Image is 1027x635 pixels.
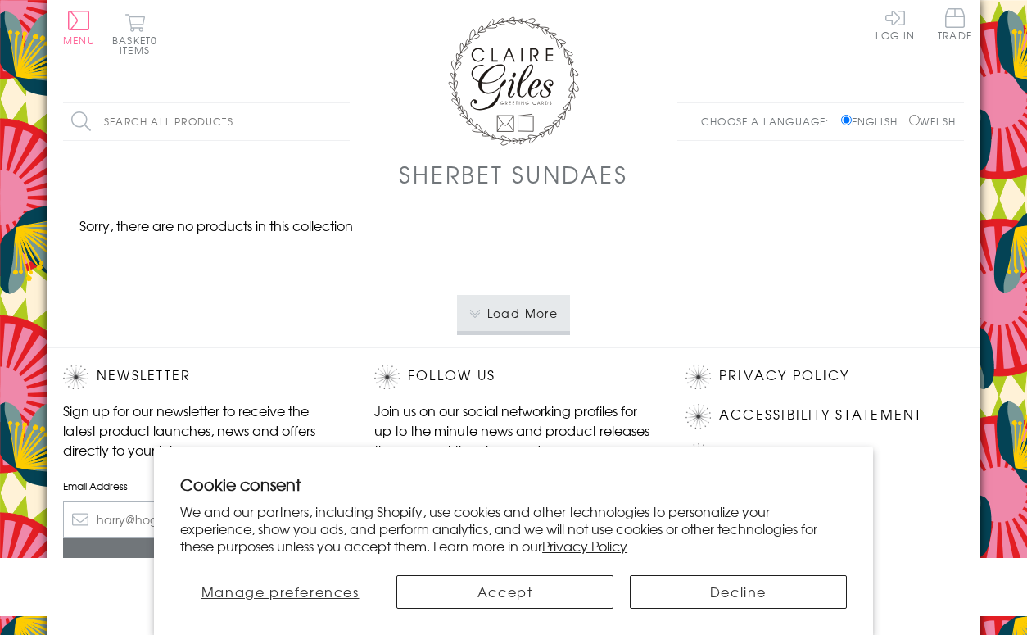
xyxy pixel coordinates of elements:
span: 0 items [120,33,157,57]
p: Sorry, there are no products in this collection [63,215,369,235]
p: Choose a language: [701,114,838,129]
p: We and our partners, including Shopify, use cookies and other technologies to personalize your ex... [180,503,847,554]
span: Trade [938,8,972,40]
label: English [841,114,906,129]
input: Subscribe [63,538,342,575]
input: Search all products [63,103,350,140]
button: Decline [630,575,847,609]
input: Welsh [909,115,920,125]
input: harry@hogwarts.edu [63,501,342,538]
h2: Newsletter [63,365,342,389]
h2: Cookie consent [180,473,847,496]
a: Blog [719,443,762,465]
input: English [841,115,852,125]
a: Trade [938,8,972,43]
p: Join us on our social networking profiles for up to the minute news and product releases the mome... [374,401,653,460]
a: Accessibility Statement [719,404,923,426]
a: Privacy Policy [719,365,849,387]
a: Log In [875,8,915,40]
a: Privacy Policy [542,536,627,556]
h2: Follow Us [374,365,653,389]
button: Load More [457,295,571,331]
button: Accept [396,575,613,609]
label: Email Address [63,479,342,493]
button: Basket0 items [112,13,157,55]
img: Claire Giles Greetings Cards [448,16,579,146]
input: Search [333,103,350,140]
span: Menu [63,33,95,48]
h1: Sherbet Sundaes [399,157,627,191]
label: Welsh [909,114,956,129]
p: Sign up for our newsletter to receive the latest product launches, news and offers directly to yo... [63,401,342,460]
button: Manage preferences [180,575,380,609]
button: Menu [63,11,95,45]
span: Manage preferences [201,582,360,601]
